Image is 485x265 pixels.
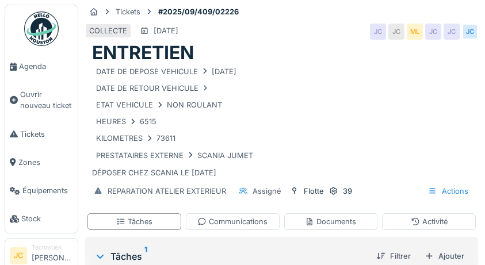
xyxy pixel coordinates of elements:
[444,24,460,40] div: JC
[343,186,352,197] div: 39
[425,24,441,40] div: JC
[5,176,78,205] a: Équipements
[20,129,73,140] span: Tickets
[144,249,147,263] sup: 1
[92,42,194,64] h1: ENTRETIEN
[154,6,243,17] strong: #2025/09/409/02226
[116,216,152,227] div: Tâches
[92,64,471,178] div: DÉPOSER CHEZ SCANIA LE [DATE]
[96,66,236,77] div: DATE DE DEPOSE VEHICULE [DATE]
[24,11,59,46] img: Badge_color-CXgf-gQk.svg
[154,25,178,36] div: [DATE]
[10,247,27,264] li: JC
[20,89,73,111] span: Ouvrir nouveau ticket
[18,157,73,168] span: Zones
[22,185,73,196] span: Équipements
[462,24,478,40] div: JC
[420,248,469,264] div: Ajouter
[5,120,78,148] a: Tickets
[96,150,253,161] div: PRESTATAIRES EXTERNE SCANIA JUMET
[197,216,268,227] div: Communications
[253,186,281,197] div: Assigné
[94,249,367,263] div: Tâches
[32,243,73,252] div: Technicien
[5,205,78,233] a: Stock
[5,52,78,80] a: Agenda
[108,186,226,197] div: REPARATION ATELIER EXTERIEUR
[423,183,473,199] div: Actions
[411,216,448,227] div: Activité
[96,116,156,127] div: HEURES 6515
[96,99,222,110] div: ETAT VEHICULE NON ROULANT
[116,6,140,17] div: Tickets
[19,61,73,72] span: Agenda
[96,83,210,94] div: DATE DE RETOUR VEHICULE
[372,248,415,264] div: Filtrer
[304,186,323,197] div: Flotte
[5,80,78,120] a: Ouvrir nouveau ticket
[305,216,356,227] div: Documents
[388,24,404,40] div: JC
[5,148,78,176] a: Zones
[96,133,175,144] div: KILOMETRES 73611
[370,24,386,40] div: JC
[89,25,127,36] div: COLLECTE
[21,213,73,224] span: Stock
[407,24,423,40] div: ML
